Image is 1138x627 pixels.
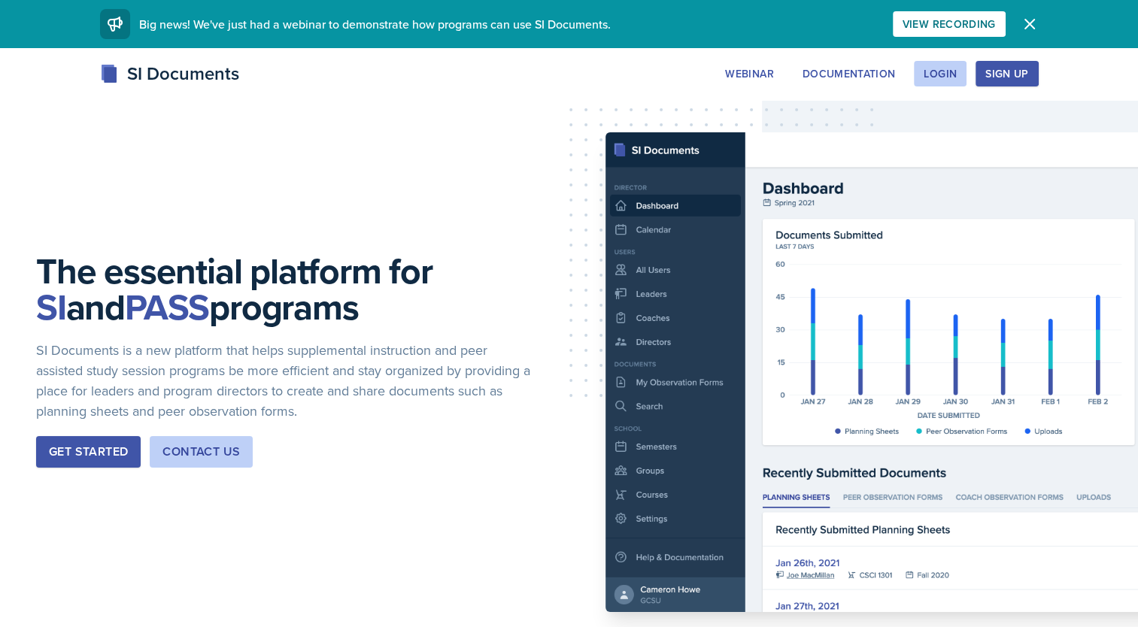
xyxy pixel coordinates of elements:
button: Get Started [36,436,141,468]
button: Documentation [793,61,906,86]
div: Get Started [49,443,128,461]
div: Webinar [725,68,773,80]
div: Login [924,68,957,80]
div: Documentation [803,68,896,80]
button: Webinar [715,61,783,86]
button: View Recording [893,11,1006,37]
div: SI Documents [100,60,239,87]
button: Sign Up [976,61,1038,86]
span: Big news! We've just had a webinar to demonstrate how programs can use SI Documents. [139,16,611,32]
div: View Recording [903,18,996,30]
div: Contact Us [162,443,240,461]
button: Contact Us [150,436,253,468]
div: Sign Up [985,68,1028,80]
button: Login [914,61,967,86]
